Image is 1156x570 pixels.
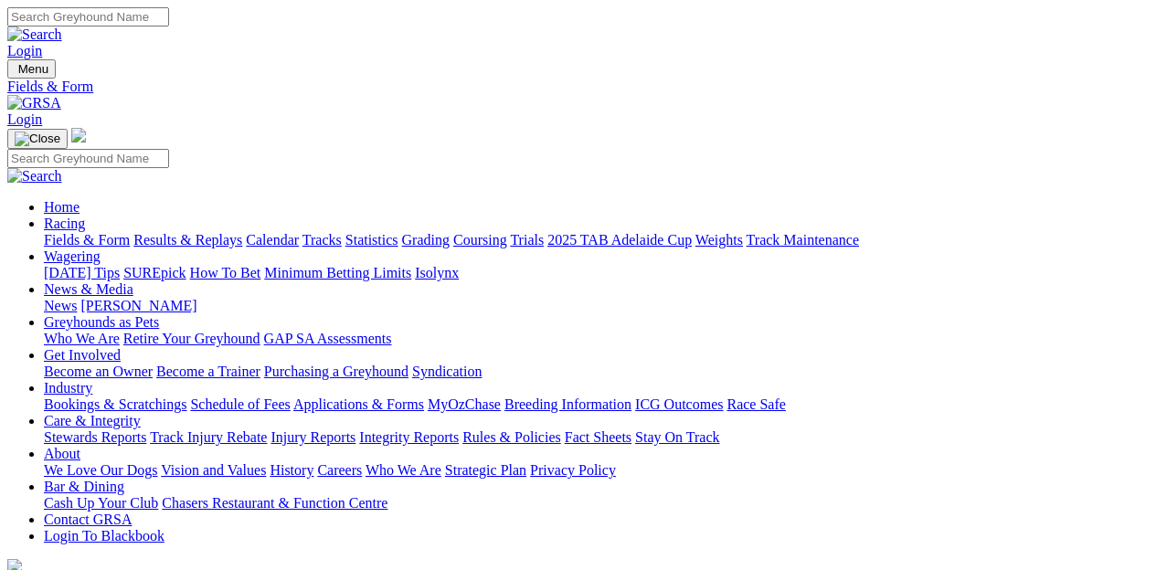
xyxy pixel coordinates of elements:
[44,265,120,280] a: [DATE] Tips
[44,479,124,494] a: Bar & Dining
[44,429,146,445] a: Stewards Reports
[44,347,121,363] a: Get Involved
[44,232,130,248] a: Fields & Form
[412,364,482,379] a: Syndication
[44,331,1149,347] div: Greyhounds as Pets
[162,495,387,511] a: Chasers Restaurant & Function Centre
[547,232,692,248] a: 2025 TAB Adelaide Cup
[565,429,631,445] a: Fact Sheets
[635,396,723,412] a: ICG Outcomes
[44,216,85,231] a: Racing
[345,232,398,248] a: Statistics
[44,298,77,313] a: News
[695,232,743,248] a: Weights
[246,232,299,248] a: Calendar
[366,462,441,478] a: Who We Are
[80,298,196,313] a: [PERSON_NAME]
[44,462,1149,479] div: About
[359,429,459,445] a: Integrity Reports
[44,298,1149,314] div: News & Media
[270,462,313,478] a: History
[44,364,1149,380] div: Get Involved
[7,43,42,58] a: Login
[264,364,408,379] a: Purchasing a Greyhound
[44,512,132,527] a: Contact GRSA
[747,232,859,248] a: Track Maintenance
[44,462,157,478] a: We Love Our Dogs
[44,413,141,428] a: Care & Integrity
[190,396,290,412] a: Schedule of Fees
[7,149,169,168] input: Search
[44,396,1149,413] div: Industry
[402,232,450,248] a: Grading
[44,232,1149,248] div: Racing
[15,132,60,146] img: Close
[428,396,501,412] a: MyOzChase
[44,396,186,412] a: Bookings & Scratchings
[635,429,719,445] a: Stay On Track
[44,495,1149,512] div: Bar & Dining
[270,429,355,445] a: Injury Reports
[44,248,101,264] a: Wagering
[44,495,158,511] a: Cash Up Your Club
[302,232,342,248] a: Tracks
[123,265,186,280] a: SUREpick
[44,281,133,297] a: News & Media
[415,265,459,280] a: Isolynx
[123,331,260,346] a: Retire Your Greyhound
[7,95,61,111] img: GRSA
[44,380,92,396] a: Industry
[7,26,62,43] img: Search
[462,429,561,445] a: Rules & Policies
[71,128,86,142] img: logo-grsa-white.png
[7,129,68,149] button: Toggle navigation
[18,62,48,76] span: Menu
[510,232,544,248] a: Trials
[44,314,159,330] a: Greyhounds as Pets
[44,528,164,544] a: Login To Blackbook
[293,396,424,412] a: Applications & Forms
[133,232,242,248] a: Results & Replays
[7,7,169,26] input: Search
[161,462,266,478] a: Vision and Values
[726,396,785,412] a: Race Safe
[317,462,362,478] a: Careers
[504,396,631,412] a: Breeding Information
[44,199,80,215] a: Home
[44,429,1149,446] div: Care & Integrity
[7,111,42,127] a: Login
[44,265,1149,281] div: Wagering
[7,79,1149,95] a: Fields & Form
[530,462,616,478] a: Privacy Policy
[264,331,392,346] a: GAP SA Assessments
[7,59,56,79] button: Toggle navigation
[453,232,507,248] a: Coursing
[7,168,62,185] img: Search
[150,429,267,445] a: Track Injury Rebate
[44,331,120,346] a: Who We Are
[44,364,153,379] a: Become an Owner
[156,364,260,379] a: Become a Trainer
[445,462,526,478] a: Strategic Plan
[264,265,411,280] a: Minimum Betting Limits
[190,265,261,280] a: How To Bet
[44,446,80,461] a: About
